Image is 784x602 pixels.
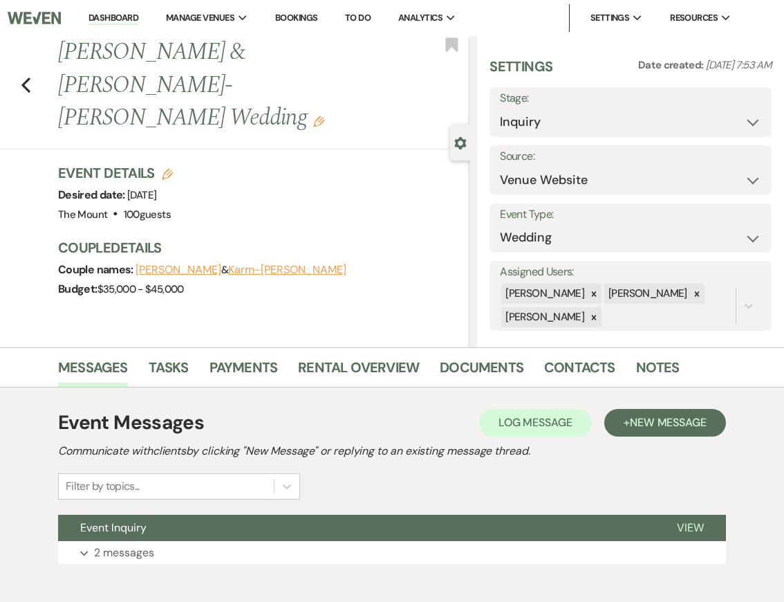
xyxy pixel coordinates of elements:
span: Event Inquiry [80,520,147,535]
span: Date created: [638,58,706,72]
label: Event Type: [500,205,761,225]
h3: Couple Details [58,238,456,257]
a: To Do [345,12,371,24]
span: Couple names: [58,262,136,277]
span: Desired date: [58,188,127,202]
a: Tasks [149,356,189,387]
a: Notes [636,356,680,387]
span: Log Message [498,415,572,430]
h3: Settings [489,57,552,87]
img: Weven Logo [8,3,61,33]
a: Rental Overview [298,356,419,387]
span: & [136,263,346,277]
label: Stage: [500,89,761,109]
button: Event Inquiry [58,515,655,541]
a: Bookings [275,12,318,24]
button: View [655,515,726,541]
button: +New Message [604,409,726,437]
span: $35,000 - $45,000 [97,282,184,296]
span: Budget: [58,282,97,296]
button: Edit [313,114,324,127]
span: Settings [590,11,630,25]
p: 2 messages [94,544,154,562]
button: Log Message [479,409,592,437]
a: Contacts [544,356,615,387]
button: Close lead details [454,136,467,149]
span: Manage Venues [166,11,234,25]
span: View [677,520,704,535]
span: 100 guests [124,208,171,221]
a: Payments [209,356,278,387]
span: [DATE] [127,188,156,202]
label: Assigned Users: [500,262,761,282]
a: Dashboard [88,12,138,25]
span: Analytics [398,11,442,25]
a: Messages [58,356,128,387]
h1: Event Messages [58,408,204,437]
a: Documents [440,356,523,387]
h1: [PERSON_NAME] & [PERSON_NAME]-[PERSON_NAME] Wedding [58,36,382,135]
div: [PERSON_NAME] [604,284,689,304]
label: Source: [500,147,761,167]
span: Resources [670,11,718,25]
span: New Message [630,415,707,430]
span: [DATE] 7:53 AM [706,58,772,72]
button: 2 messages [58,541,726,565]
span: The Mount [58,208,107,221]
h3: Event Details [58,163,173,183]
h2: Communicate with clients by clicking "New Message" or replying to an existing message thread. [58,443,726,459]
div: [PERSON_NAME] [501,284,586,304]
button: Karm-[PERSON_NAME] [228,264,346,275]
div: [PERSON_NAME] [501,307,586,327]
button: [PERSON_NAME] [136,264,221,275]
div: Filter by topics... [66,478,140,495]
